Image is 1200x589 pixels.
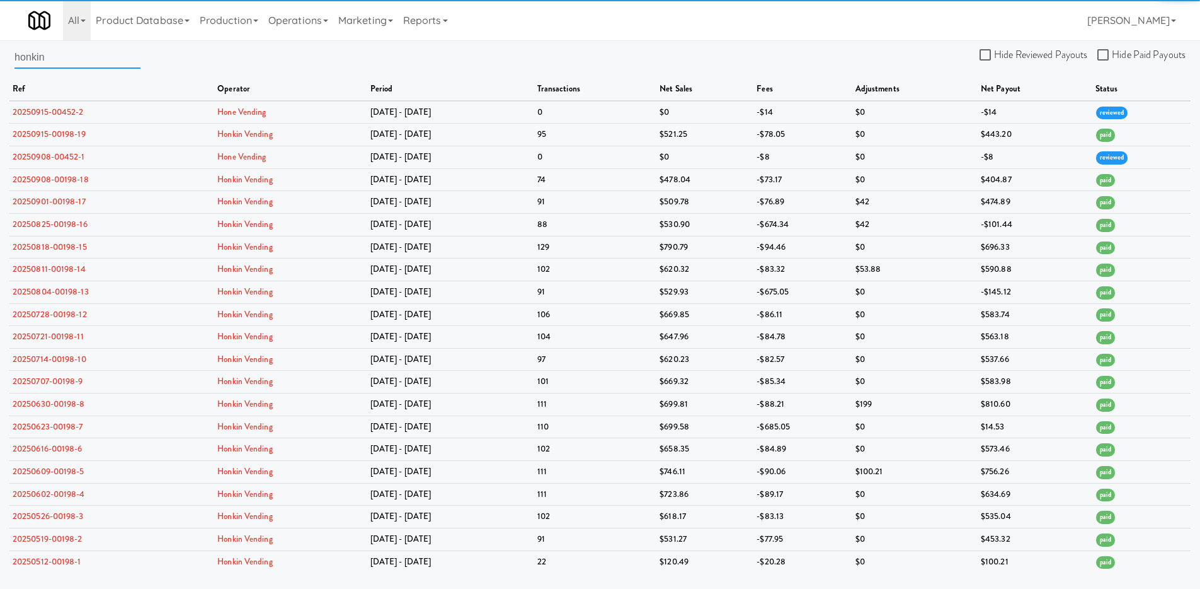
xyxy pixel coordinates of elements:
td: -$76.89 [753,191,852,214]
a: Honkin Vending [217,330,272,342]
td: 74 [534,168,657,191]
td: $0 [852,326,978,349]
td: $42 [852,213,978,236]
td: $531.27 [656,528,753,551]
td: $0 [852,236,978,259]
a: Hone Vending [217,151,266,163]
td: 97 [534,348,657,371]
td: -$77.95 [753,528,852,551]
td: $0 [852,528,978,551]
td: -$86.11 [753,303,852,326]
td: $0 [656,146,753,168]
td: 102 [534,259,657,281]
td: $618.17 [656,506,753,528]
td: $0 [852,483,978,506]
span: paid [1096,174,1115,187]
td: 91 [534,191,657,214]
td: $620.23 [656,348,753,371]
a: 20250728-00198-12 [13,308,87,320]
td: $530.90 [656,213,753,236]
td: 106 [534,303,657,326]
a: 20250630-00198-8 [13,398,85,410]
label: Hide Reviewed Payouts [980,45,1087,64]
td: [DATE] - [DATE] [367,326,534,349]
td: $669.85 [656,303,753,326]
td: -$84.78 [753,326,852,349]
td: $100.21 [852,461,978,484]
a: Honkin Vending [217,533,272,545]
a: 20250623-00198-7 [13,421,83,433]
td: -$90.06 [753,461,852,484]
td: [DATE] - [DATE] [367,416,534,438]
span: paid [1096,399,1115,412]
img: Micromart [28,9,50,32]
td: $620.32 [656,259,753,281]
td: $756.26 [978,461,1092,484]
a: Honkin Vending [217,286,272,298]
a: 20250609-00198-5 [13,465,84,477]
td: -$8 [753,146,852,168]
a: 20250908-00198-18 [13,173,89,185]
a: 20250512-00198-1 [13,556,81,568]
td: [DATE] - [DATE] [367,438,534,461]
td: 91 [534,528,657,551]
td: [DATE] - [DATE] [367,191,534,214]
td: 111 [534,394,657,416]
a: Honkin Vending [217,488,272,500]
a: 20250811-00198-14 [13,263,86,275]
td: 91 [534,281,657,303]
td: $478.04 [656,168,753,191]
span: paid [1096,264,1115,277]
td: $0 [852,303,978,326]
a: 20250519-00198-2 [13,533,83,545]
td: [DATE] - [DATE] [367,236,534,259]
a: 20250818-00198-15 [13,241,87,253]
td: $699.81 [656,394,753,416]
a: 20250721-00198-11 [13,330,84,342]
td: $573.46 [978,438,1092,461]
td: 111 [534,461,657,484]
td: $647.96 [656,326,753,349]
td: $723.86 [656,483,753,506]
td: $790.79 [656,236,753,259]
input: Hide Reviewed Payouts [980,50,994,61]
td: [DATE] - [DATE] [367,528,534,551]
td: $529.93 [656,281,753,303]
a: 20250707-00198-9 [13,375,83,387]
td: -$20.28 [753,551,852,573]
td: $199 [852,394,978,416]
td: 95 [534,124,657,146]
td: $810.60 [978,394,1092,416]
td: [DATE] - [DATE] [367,506,534,528]
td: 101 [534,371,657,394]
td: 129 [534,236,657,259]
td: $0 [852,371,978,394]
label: Hide Paid Payouts [1097,45,1186,64]
td: $521.25 [656,124,753,146]
td: [DATE] - [DATE] [367,101,534,124]
td: -$675.05 [753,281,852,303]
td: -$8 [978,146,1092,168]
td: $590.88 [978,259,1092,281]
td: $0 [852,168,978,191]
td: -$94.46 [753,236,852,259]
span: paid [1096,242,1115,255]
a: 20250526-00198-3 [13,510,84,522]
td: -$14 [978,101,1092,124]
a: 20250616-00198-6 [13,443,83,455]
span: paid [1096,219,1115,232]
td: $0 [852,146,978,168]
td: -$145.12 [978,281,1092,303]
th: adjustments [852,78,978,101]
td: [DATE] - [DATE] [367,281,534,303]
span: reviewed [1096,151,1128,165]
a: Honkin Vending [217,128,272,140]
td: [DATE] - [DATE] [367,124,534,146]
span: reviewed [1096,107,1128,120]
td: $53.88 [852,259,978,281]
a: Honkin Vending [217,218,272,230]
span: paid [1096,511,1115,524]
th: transactions [534,78,657,101]
td: -$82.57 [753,348,852,371]
a: Honkin Vending [217,443,272,455]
